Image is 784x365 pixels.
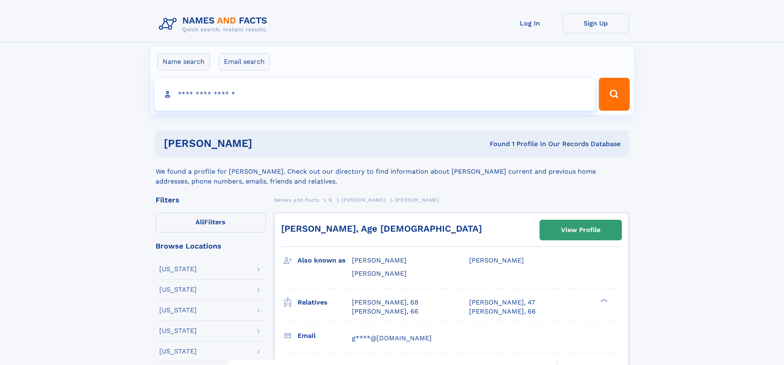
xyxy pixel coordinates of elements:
[328,195,333,205] a: N
[540,220,621,240] a: View Profile
[156,242,266,250] div: Browse Locations
[352,298,419,307] a: [PERSON_NAME], 68
[563,13,629,33] a: Sign Up
[469,298,535,307] a: [PERSON_NAME], 47
[328,197,333,203] span: N
[195,218,204,226] span: All
[561,221,600,239] div: View Profile
[469,307,536,316] a: [PERSON_NAME], 66
[599,78,629,111] button: Search Button
[352,270,407,277] span: [PERSON_NAME]
[469,256,524,264] span: [PERSON_NAME]
[156,157,629,186] div: We found a profile for [PERSON_NAME]. Check out our directory to find information about [PERSON_N...
[155,78,596,111] input: search input
[159,266,197,272] div: [US_STATE]
[371,139,621,149] div: Found 1 Profile In Our Records Database
[159,348,197,355] div: [US_STATE]
[219,53,270,70] label: Email search
[156,196,266,204] div: Filters
[342,195,386,205] a: [PERSON_NAME]
[159,307,197,314] div: [US_STATE]
[352,307,419,316] a: [PERSON_NAME], 66
[156,213,266,232] label: Filters
[156,13,274,35] img: Logo Names and Facts
[281,223,482,234] a: [PERSON_NAME], Age [DEMOGRAPHIC_DATA]
[157,53,210,70] label: Name search
[352,256,407,264] span: [PERSON_NAME]
[159,286,197,293] div: [US_STATE]
[598,298,608,303] div: ❯
[342,197,386,203] span: [PERSON_NAME]
[395,197,439,203] span: [PERSON_NAME]
[164,138,371,149] h1: [PERSON_NAME]
[497,13,563,33] a: Log In
[298,329,352,343] h3: Email
[298,253,352,267] h3: Also known as
[159,328,197,334] div: [US_STATE]
[298,295,352,309] h3: Relatives
[274,195,319,205] a: Names and Facts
